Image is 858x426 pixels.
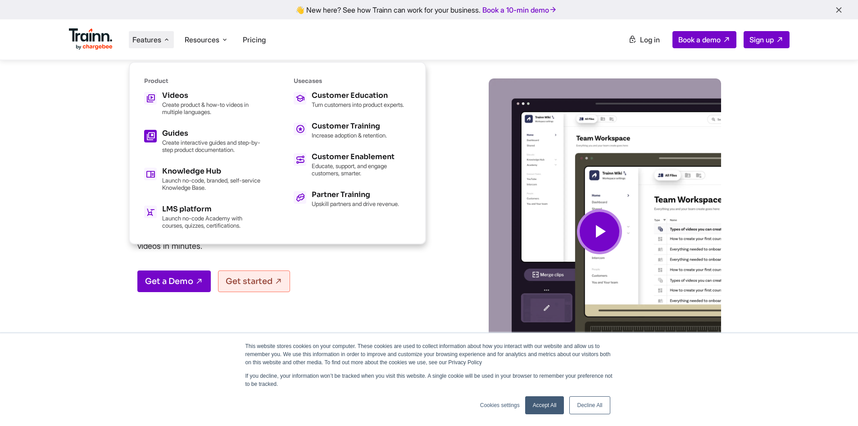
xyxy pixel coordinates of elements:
[312,153,411,160] div: Customer Enablement
[678,35,721,44] span: Book a demo
[137,270,211,292] a: Get a Demo
[294,77,411,85] div: Usecases
[294,153,411,177] a: Customer Enablement Educate, support, and engage customers, smarter.
[162,206,261,213] div: LMS platform
[294,123,411,139] a: Customer Training Increase adoption & retention.
[185,35,219,45] span: Resources
[312,101,404,108] p: Turn customers into product experts.
[640,35,660,44] span: Log in
[69,28,113,50] img: Trainn Logo
[623,32,665,48] a: Log in
[162,177,261,191] p: Launch no-code, branded, self-service Knowledge Base.
[245,372,613,388] p: If you decline, your information won’t be tracked when you visit this website. A single cookie wi...
[144,168,261,191] a: Knowledge Hub Launch no-code, branded, self-service Knowledge Base.
[245,342,613,366] p: This website stores cookies on your computer. These cookies are used to collect information about...
[478,78,721,385] img: Video creation | Trainn
[312,162,411,177] p: Educate, support, and engage customers, smarter.
[162,101,261,115] p: Create product & how-to videos in multiple languages.
[525,396,564,414] a: Accept All
[162,168,261,175] div: Knowledge Hub
[294,92,411,108] a: Customer Education Turn customers into product experts.
[144,206,261,229] a: LMS platform Launch no-code Academy with courses, quizzes, certifications.
[569,396,610,414] a: Decline All
[312,132,387,139] p: Increase adoption & retention.
[481,4,559,16] a: Book a 10-min demo
[243,35,266,44] a: Pricing
[144,130,261,153] a: Guides Create interactive guides and step-by-step product documentation.
[162,215,261,229] p: Launch no-code Academy with courses, quizzes, certifications.
[749,35,774,44] span: Sign up
[5,5,853,14] div: 👋 New here? See how Trainn can work for your business.
[144,77,261,85] div: Product
[162,130,261,137] div: Guides
[672,31,736,48] a: Book a demo
[312,200,399,207] p: Upskill partners and drive revenue.
[162,139,261,153] p: Create interactive guides and step-by-step product documentation.
[218,270,290,292] a: Get started
[312,123,387,130] div: Customer Training
[132,35,161,45] span: Features
[294,191,411,207] a: Partner Training Upskill partners and drive revenue.
[744,31,790,48] a: Sign up
[144,92,261,115] a: Videos Create product & how-to videos in multiple languages.
[162,92,261,99] div: Videos
[480,401,520,409] a: Cookies settings
[312,191,399,198] div: Partner Training
[312,92,404,99] div: Customer Education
